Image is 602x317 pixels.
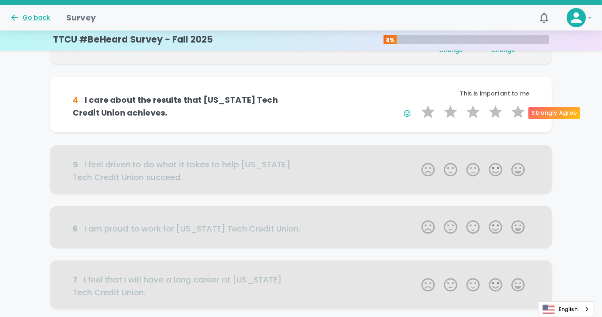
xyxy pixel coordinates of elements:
div: 4 [73,93,78,106]
h6: I care about the results that [US_STATE] Tech Credit Union achieves. [73,93,301,119]
a: English [539,302,594,317]
div: Language [538,301,594,317]
aside: Language selected: English [538,301,594,317]
h4: TTCU #BeHeard Survey - Fall 2025 [53,34,213,45]
p: 8% [384,36,397,44]
p: This is important to me [301,89,530,98]
div: Strongly Agree [529,107,580,119]
h1: Survey [66,11,96,24]
button: Go back [10,13,50,22]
